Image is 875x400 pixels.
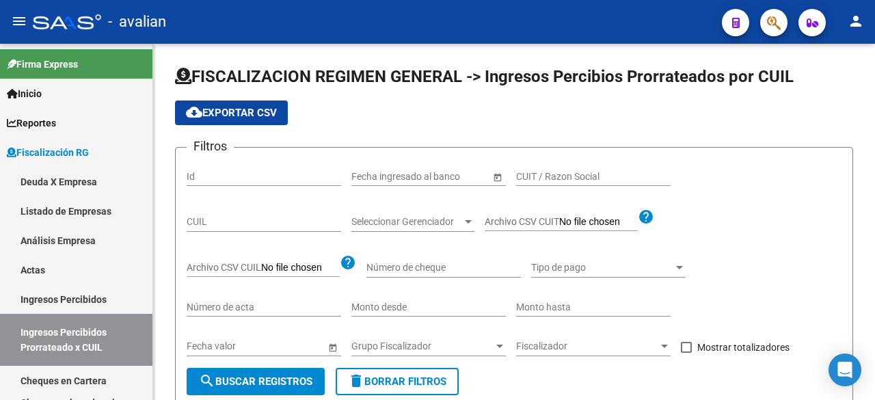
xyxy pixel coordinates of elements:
mat-icon: delete [348,373,364,389]
input: Fecha fin [413,171,480,183]
input: Archivo CSV CUIL [261,262,340,274]
mat-icon: menu [11,13,27,29]
span: - avalian [108,7,166,37]
mat-icon: help [638,209,654,225]
span: Fiscalización RG [7,145,89,160]
input: Fecha fin [248,341,315,352]
span: Inicio [7,86,42,101]
mat-icon: search [199,373,215,389]
input: Archivo CSV CUIT [559,216,638,228]
span: Firma Express [7,57,78,72]
span: Tipo de pago [531,262,673,274]
mat-icon: person [848,13,864,29]
span: Borrar Filtros [348,375,446,388]
span: Archivo CSV CUIL [187,262,261,273]
input: Fecha inicio [351,171,401,183]
span: Archivo CSV CUIT [485,216,559,227]
span: FISCALIZACION REGIMEN GENERAL -> Ingresos Percibios Prorrateados por CUIL [175,67,794,86]
span: Mostrar totalizadores [697,339,790,356]
button: Open calendar [325,340,340,354]
button: Borrar Filtros [336,368,459,395]
span: Fiscalizador [516,341,658,352]
input: Fecha inicio [187,341,237,352]
h3: Filtros [187,137,234,156]
span: Buscar Registros [199,375,312,388]
mat-icon: help [340,254,356,271]
button: Exportar CSV [175,101,288,125]
span: Grupo Fiscalizador [351,341,494,352]
button: Buscar Registros [187,368,325,395]
span: Seleccionar Gerenciador [351,216,462,228]
mat-icon: cloud_download [186,104,202,120]
span: Exportar CSV [186,107,277,119]
span: Reportes [7,116,56,131]
div: Open Intercom Messenger [829,354,861,386]
button: Open calendar [490,170,504,184]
